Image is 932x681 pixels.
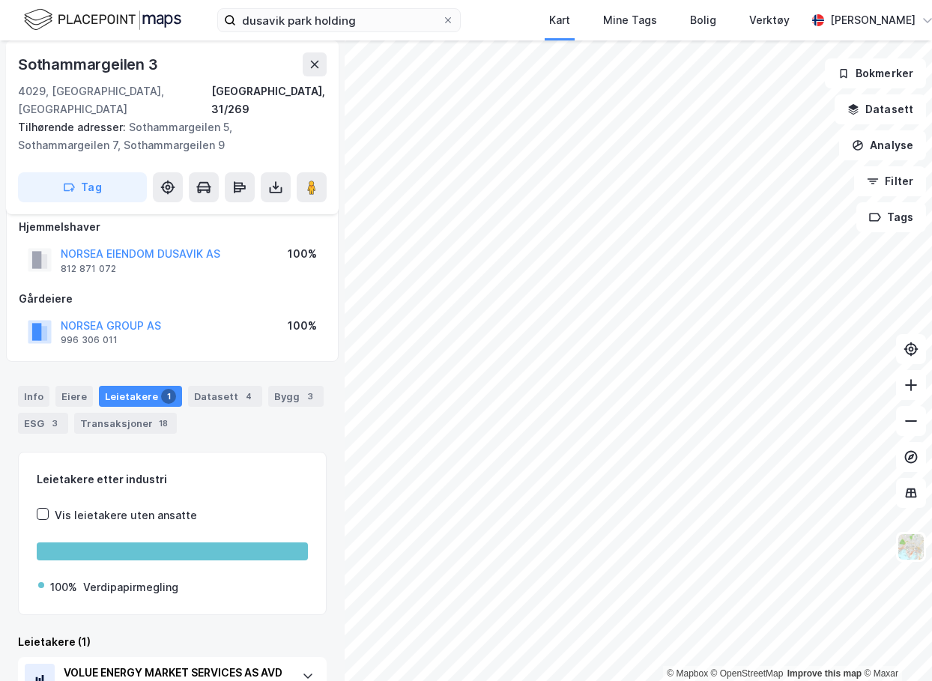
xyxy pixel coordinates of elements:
[74,413,177,434] div: Transaksjoner
[830,11,916,29] div: [PERSON_NAME]
[18,633,327,651] div: Leietakere (1)
[19,290,326,308] div: Gårdeiere
[18,172,147,202] button: Tag
[47,416,62,431] div: 3
[18,121,129,133] span: Tilhørende adresser:
[61,263,116,275] div: 812 871 072
[839,130,926,160] button: Analyse
[549,11,570,29] div: Kart
[188,386,262,407] div: Datasett
[18,386,49,407] div: Info
[18,118,315,154] div: Sothammargeilen 5, Sothammargeilen 7, Sothammargeilen 9
[83,578,178,596] div: Verdipapirmegling
[854,166,926,196] button: Filter
[749,11,790,29] div: Verktøy
[156,416,171,431] div: 18
[50,578,77,596] div: 100%
[787,668,862,679] a: Improve this map
[857,609,932,681] iframe: Chat Widget
[856,202,926,232] button: Tags
[99,386,182,407] div: Leietakere
[18,413,68,434] div: ESG
[835,94,926,124] button: Datasett
[268,386,324,407] div: Bygg
[690,11,716,29] div: Bolig
[711,668,784,679] a: OpenStreetMap
[303,389,318,404] div: 3
[24,7,181,33] img: logo.f888ab2527a4732fd821a326f86c7f29.svg
[37,470,308,488] div: Leietakere etter industri
[603,11,657,29] div: Mine Tags
[18,52,161,76] div: Sothammargeilen 3
[55,386,93,407] div: Eiere
[241,389,256,404] div: 4
[825,58,926,88] button: Bokmerker
[61,334,118,346] div: 996 306 011
[161,389,176,404] div: 1
[288,245,317,263] div: 100%
[55,506,197,524] div: Vis leietakere uten ansatte
[857,609,932,681] div: Kontrollprogram for chat
[897,533,925,561] img: Z
[236,9,442,31] input: Søk på adresse, matrikkel, gårdeiere, leietakere eller personer
[18,82,211,118] div: 4029, [GEOGRAPHIC_DATA], [GEOGRAPHIC_DATA]
[288,317,317,335] div: 100%
[667,668,708,679] a: Mapbox
[211,82,327,118] div: [GEOGRAPHIC_DATA], 31/269
[19,218,326,236] div: Hjemmelshaver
